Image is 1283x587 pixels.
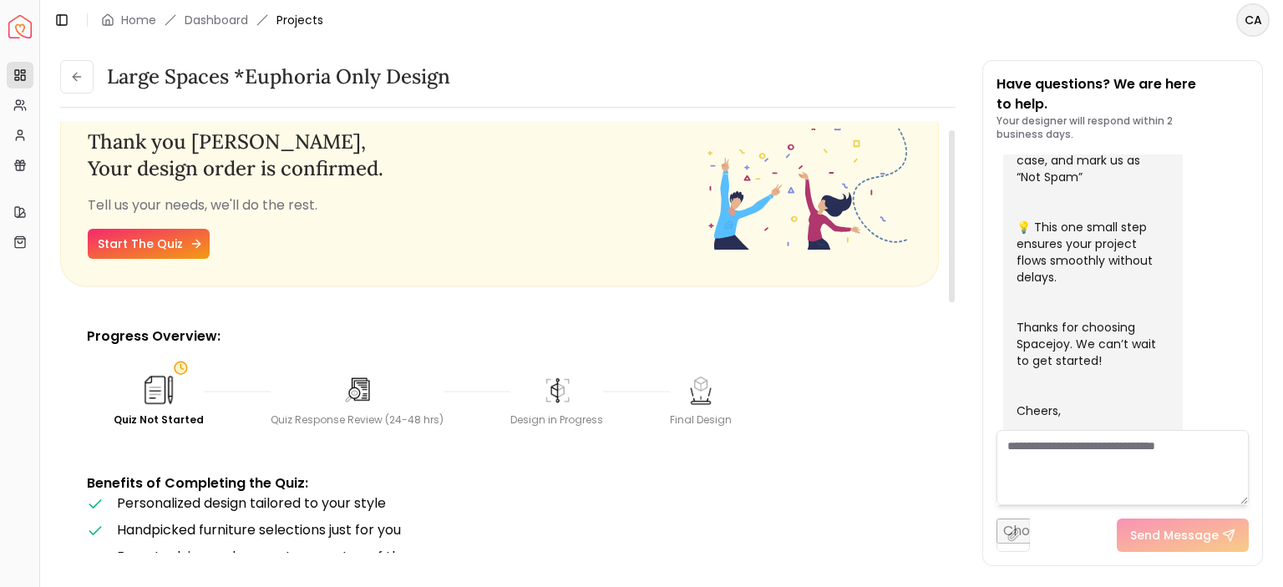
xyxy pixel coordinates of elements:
[996,74,1249,114] p: Have questions? We are here to help.
[684,373,718,407] img: Final Design
[87,326,912,347] p: Progress Overview:
[1238,5,1268,35] span: CA
[88,129,706,182] h3: Thank you , Your design order is confirmed.
[117,493,386,513] span: Personalized design tailored to your style
[117,520,401,539] span: Handpicked furniture selections just for you
[101,12,323,28] nav: breadcrumb
[117,547,439,566] span: Expert advice and support every step of the way
[706,129,912,250] img: Fun quiz start - image
[271,413,444,427] div: Quiz Response Review (24-48 hrs)
[341,373,374,407] img: Quiz Response Review (24-48 hrs)
[88,195,706,215] p: Tell us your needs, we'll do the rest.
[540,373,574,407] img: Design in Progress
[8,15,32,38] img: Spacejoy Logo
[276,12,323,28] span: Projects
[191,129,361,154] span: [PERSON_NAME]
[121,12,156,28] a: Home
[107,63,450,90] h3: Large Spaces *Euphoria Only design
[87,473,912,493] p: Benefits of Completing the Quiz:
[1236,3,1270,37] button: CA
[510,413,603,427] div: Design in Progress
[140,372,177,408] img: Quiz Not Started
[670,413,732,427] div: Final Design
[185,12,248,28] a: Dashboard
[114,413,204,427] div: Quiz Not Started
[8,15,32,38] a: Spacejoy
[996,114,1249,141] p: Your designer will respond within 2 business days.
[88,229,210,259] a: Start The Quiz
